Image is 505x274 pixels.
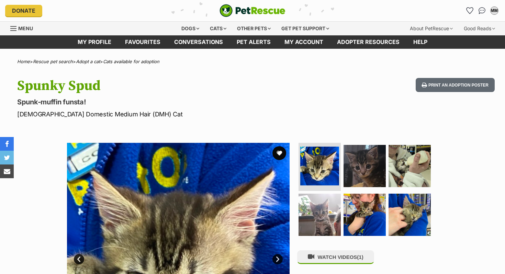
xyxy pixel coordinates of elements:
[357,254,363,260] span: (1)
[344,194,386,236] img: Photo of Spunky Spud
[300,147,339,185] img: Photo of Spunky Spud
[118,35,167,49] a: Favourites
[277,22,334,35] div: Get pet support
[220,4,285,17] a: PetRescue
[10,22,38,34] a: Menu
[71,35,118,49] a: My profile
[464,5,500,16] ul: Account quick links
[232,22,276,35] div: Other pets
[230,35,278,49] a: Pet alerts
[272,146,286,160] button: favourite
[17,110,308,119] p: [DEMOGRAPHIC_DATA] Domestic Medium Hair (DMH) Cat
[76,59,100,64] a: Adopt a cat
[344,145,386,187] img: Photo of Spunky Spud
[17,78,308,94] h1: Spunky Spud
[272,254,283,264] a: Next
[103,59,159,64] a: Cats available for adoption
[389,194,431,236] img: Photo of Spunky Spud
[220,4,285,17] img: logo-cat-932fe2b9b8326f06289b0f2fb663e598f794de774fb13d1741a6617ecf9a85b4.svg
[5,5,42,16] a: Donate
[330,35,406,49] a: Adopter resources
[389,145,431,187] img: Photo of Spunky Spud
[17,97,308,107] p: Spunk-muffin funsta!
[479,7,486,14] img: chat-41dd97257d64d25036548639549fe6c8038ab92f7586957e7f3b1b290dea8141.svg
[177,22,204,35] div: Dogs
[416,78,495,92] button: Print an adoption poster
[33,59,73,64] a: Rescue pet search
[299,194,341,236] img: Photo of Spunky Spud
[297,250,374,264] button: WATCH VIDEOS(1)
[489,5,500,16] button: My account
[405,22,458,35] div: About PetRescue
[491,7,498,14] div: MM
[17,59,30,64] a: Home
[464,5,475,16] a: Favourites
[167,35,230,49] a: conversations
[476,5,487,16] a: Conversations
[406,35,434,49] a: Help
[278,35,330,49] a: My account
[205,22,231,35] div: Cats
[459,22,500,35] div: Good Reads
[74,254,84,264] a: Prev
[18,25,33,31] span: Menu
